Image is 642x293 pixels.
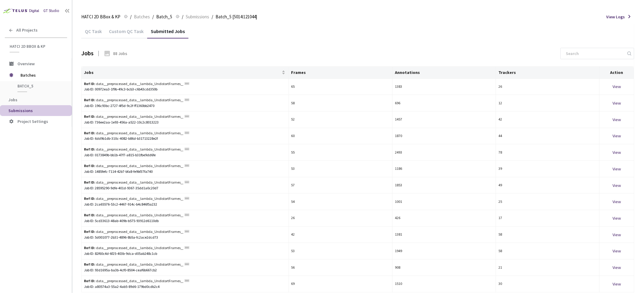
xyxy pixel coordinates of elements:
[496,243,600,259] td: 58
[289,161,392,177] td: 53
[8,108,33,113] span: Submissions
[186,13,209,20] span: Submissions
[84,130,183,136] div: data__preprocessed_data__lambda_UndistortFrames__20250328_143805/
[84,185,286,191] div: Job ID: 28595290-9dfe-401d-9367-35dd1a0c20d7
[496,227,600,243] td: 58
[84,245,183,251] div: data__preprocessed_data__lambda_UndistortFrames__20250408_135458/
[289,177,392,194] td: 57
[84,213,95,217] b: Ref ID:
[602,248,631,254] div: View
[602,100,631,106] div: View
[105,28,147,38] div: Custom QC Task
[84,136,286,142] div: Job ID: 6dd9b1db-310c-4082-b86d-b31713228e2f
[84,114,95,119] b: Ref ID:
[496,177,600,194] td: 49
[496,276,600,292] td: 30
[8,97,17,102] span: Jobs
[156,13,172,20] span: Batch_5
[84,169,286,175] div: Job ID: 1485fefc-7114-42b7-bfa8-fe9bf37fa740
[216,13,257,20] span: Batch_5 [5014:121044]
[84,163,183,169] div: data__preprocessed_data__lambda_UndistortFrames__20250407_112214/
[84,81,95,86] b: Ref ID:
[392,111,496,128] td: 1457
[602,231,631,238] div: View
[84,279,95,283] b: Ref ID:
[84,251,286,257] div: Job ID: 82f60c4d-6f25-403b-9dca-d05ab248c1cb
[496,259,600,276] td: 21
[392,95,496,111] td: 696
[602,264,631,271] div: View
[84,246,95,250] b: Ref ID:
[289,243,392,259] td: 53
[392,128,496,145] td: 1870
[84,180,95,185] b: Ref ID:
[84,97,183,103] div: data__preprocessed_data__lambda_UndistortFrames__20250410_124413/
[496,210,600,227] td: 17
[84,147,183,152] div: data__preprocessed_data__lambda_UndistortFrames__20250407_113105/
[496,111,600,128] td: 42
[84,267,286,273] div: Job ID: 93d1695a-ba3b-4cf0-8504-ceaf6b667cb2
[392,259,496,276] td: 908
[289,79,392,95] td: 65
[133,13,151,20] a: Batches
[84,202,286,207] div: Job ID: 2ca65576-53c2-4467-914c-b4c846f5a232
[20,69,62,81] span: Batches
[496,67,600,79] th: Trackers
[496,128,600,145] td: 44
[16,28,38,33] span: All Projects
[392,144,496,161] td: 2493
[82,67,289,79] th: Jobs
[81,13,120,20] span: HATCI 2D BBox & KP
[562,48,626,59] input: Search
[602,215,631,221] div: View
[392,67,496,79] th: Annotations
[289,227,392,243] td: 42
[84,120,286,125] div: Job ID: 736ee2aa-1e93-456a-a522-10c2c8013223
[10,44,64,49] span: HATCI 2D BBox & KP
[392,161,496,177] td: 1186
[84,103,286,109] div: Job ID: 196c93bc-2727-4f5d-9c2f-ff1360bb2470
[43,8,59,14] div: GT Studio
[392,227,496,243] td: 1381
[84,218,286,224] div: Job ID: 5cd33613-48ab-409b-b575-93912d6110db
[602,166,631,172] div: View
[602,182,631,189] div: View
[496,161,600,177] td: 39
[602,83,631,90] div: View
[185,13,210,20] a: Submissions
[496,95,600,111] td: 12
[289,67,392,79] th: Frames
[289,128,392,145] td: 60
[84,262,183,267] div: data__preprocessed_data__lambda_UndistortFrames__20250408_153632/
[289,95,392,111] td: 58
[81,49,94,58] div: Jobs
[17,61,35,66] span: Overview
[602,133,631,139] div: View
[602,116,631,123] div: View
[289,144,392,161] td: 55
[602,281,631,287] div: View
[84,262,95,267] b: Ref ID:
[84,131,95,135] b: Ref ID:
[496,79,600,95] td: 26
[602,149,631,156] div: View
[392,276,496,292] td: 1510
[84,180,183,185] div: data__preprocessed_data__lambda_UndistortFrames__20250414_124156/
[392,210,496,227] td: 426
[84,235,286,240] div: Job ID: 5d001077-2b31-4896-8b5a-fc2ace2dcd73
[289,194,392,210] td: 54
[212,13,213,20] li: /
[392,194,496,210] td: 1001
[84,152,286,158] div: Job ID: 0173849b-bb1b-47f7-a815-b31fbe9dd6fe
[84,278,183,284] div: data__preprocessed_data__lambda_UndistortFrames__20250408_152418/
[152,13,154,20] li: /
[84,284,286,290] div: Job ID: a80574a3-55a2-4ab5-89d6-179bd0cdb2c4
[84,70,281,75] span: Jobs
[496,144,600,161] td: 78
[392,79,496,95] td: 1383
[17,119,48,124] span: Project Settings
[606,14,625,20] span: View Logs
[147,28,188,38] div: Submitted Jobs
[84,196,95,201] b: Ref ID:
[84,147,95,151] b: Ref ID:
